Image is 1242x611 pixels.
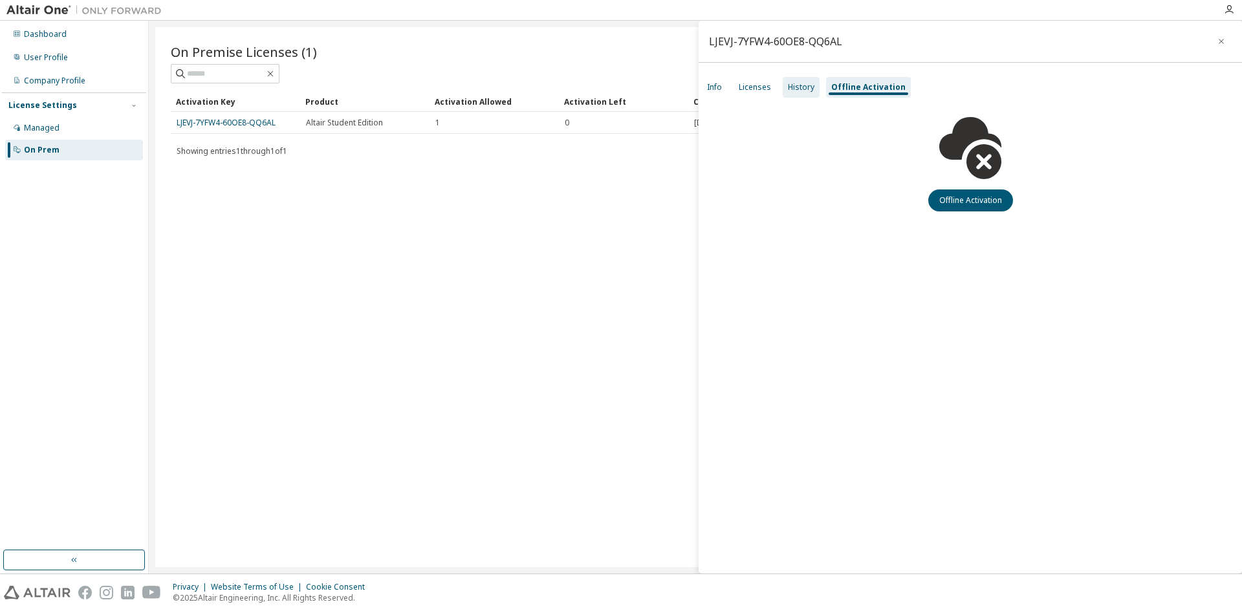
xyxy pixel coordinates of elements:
div: Info [707,82,722,92]
span: Showing entries 1 through 1 of 1 [177,145,287,156]
div: Privacy [173,582,211,592]
div: Creation Date [693,91,1163,112]
div: History [788,82,814,92]
img: youtube.svg [142,586,161,599]
span: 1 [435,118,440,128]
span: [DATE] 23:33:32 [694,118,752,128]
div: On Prem [24,145,60,155]
div: Activation Key [176,91,295,112]
div: User Profile [24,52,68,63]
span: 0 [565,118,569,128]
img: altair_logo.svg [4,586,71,599]
img: Altair One [6,4,168,17]
p: © 2025 Altair Engineering, Inc. All Rights Reserved. [173,592,373,603]
div: License Settings [8,100,77,111]
img: instagram.svg [100,586,113,599]
button: Offline Activation [928,189,1013,211]
div: Company Profile [24,76,85,86]
img: linkedin.svg [121,586,135,599]
div: Offline Activation [831,82,906,92]
div: Product [305,91,424,112]
div: Managed [24,123,60,133]
div: Dashboard [24,29,67,39]
span: Altair Student Edition [306,118,383,128]
div: Licenses [739,82,771,92]
a: LJEVJ-7YFW4-60OE8-QQ6AL [177,117,276,128]
span: On Premise Licenses (1) [171,43,317,61]
img: facebook.svg [78,586,92,599]
div: LJEVJ-7YFW4-60OE8-QQ6AL [709,36,842,47]
div: Cookie Consent [306,582,373,592]
div: Activation Allowed [435,91,554,112]
div: Website Terms of Use [211,582,306,592]
div: Activation Left [564,91,683,112]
